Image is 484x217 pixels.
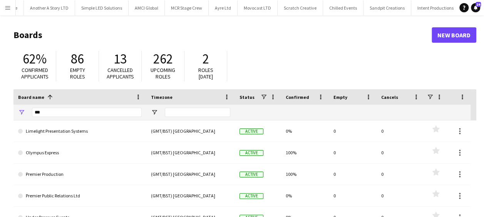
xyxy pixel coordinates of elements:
button: Chilled Events [323,0,363,15]
a: Premier Production [18,164,142,185]
span: 2 [203,50,209,67]
span: Confirmed [286,94,309,100]
button: Open Filter Menu [151,109,158,116]
span: Empty roles [70,67,85,80]
span: 24 [476,2,481,7]
div: 0 [329,142,377,163]
div: (GMT/BST) [GEOGRAPHIC_DATA] [146,120,235,142]
span: Upcoming roles [151,67,175,80]
button: Ayre Ltd [209,0,238,15]
div: 0 [329,164,377,185]
button: Another A Story LTD [24,0,75,15]
button: MCR Stage Crew [165,0,209,15]
h1: Boards [13,29,432,41]
span: Active [239,172,263,177]
span: Active [239,129,263,134]
span: Active [239,193,263,199]
div: 100% [281,142,329,163]
span: Cancels [381,94,398,100]
button: Simple LED Solutions [75,0,129,15]
a: Limelight Presentation Systems [18,120,142,142]
span: 13 [114,50,127,67]
button: Movocast LTD [238,0,278,15]
span: Active [239,150,263,156]
div: 0 [377,120,424,142]
button: Sandpit Creations [363,0,411,15]
div: 0 [377,142,424,163]
span: 86 [71,50,84,67]
div: (GMT/BST) [GEOGRAPHIC_DATA] [146,142,235,163]
div: 0% [281,120,329,142]
div: (GMT/BST) [GEOGRAPHIC_DATA] [146,164,235,185]
div: 0 [377,185,424,206]
span: Status [239,94,255,100]
button: Intent Productions [411,0,460,15]
span: Cancelled applicants [107,67,134,80]
div: (GMT/BST) [GEOGRAPHIC_DATA] [146,185,235,206]
div: 100% [281,164,329,185]
span: Roles [DATE] [198,67,213,80]
button: Scratch Creative [278,0,323,15]
span: Timezone [151,94,172,100]
a: 24 [471,3,480,12]
span: Board name [18,94,44,100]
button: AMCI Global [129,0,165,15]
a: New Board [432,27,476,43]
span: 62% [23,50,47,67]
span: Confirmed applicants [21,67,49,80]
a: Olympus Express [18,142,142,164]
div: 0 [329,185,377,206]
button: Open Filter Menu [18,109,25,116]
span: 262 [153,50,173,67]
input: Board name Filter Input [32,108,142,117]
div: 0 [329,120,377,142]
span: Empty [333,94,347,100]
input: Timezone Filter Input [165,108,230,117]
div: 0% [281,185,329,206]
div: 0 [377,164,424,185]
a: Premier Public Relations Ltd [18,185,142,207]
